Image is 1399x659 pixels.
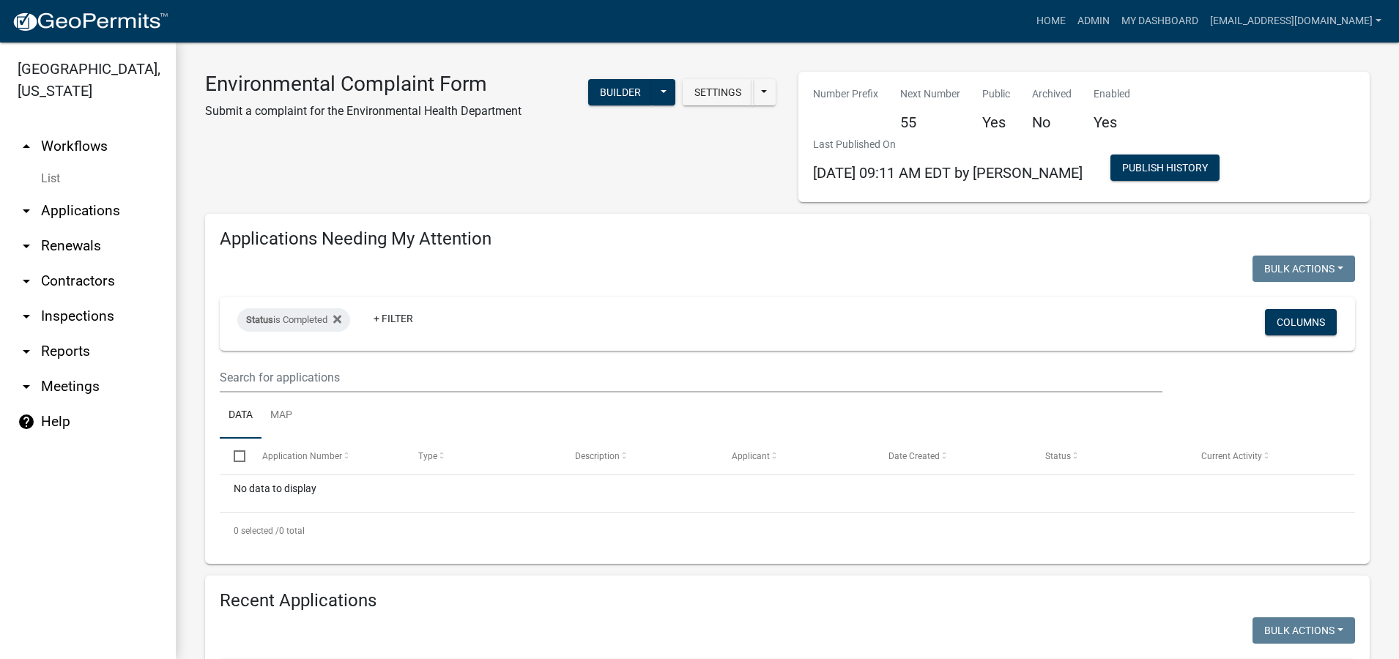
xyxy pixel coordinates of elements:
[18,237,35,255] i: arrow_drop_down
[875,439,1031,474] datatable-header-cell: Date Created
[1110,163,1220,175] wm-modal-confirm: Workflow Publish History
[205,72,522,97] h3: Environmental Complaint Form
[718,439,875,474] datatable-header-cell: Applicant
[888,451,940,461] span: Date Created
[248,439,404,474] datatable-header-cell: Application Number
[220,228,1355,250] h4: Applications Needing My Attention
[18,413,35,431] i: help
[262,451,342,461] span: Application Number
[1253,256,1355,282] button: Bulk Actions
[900,86,960,102] p: Next Number
[1187,439,1344,474] datatable-header-cell: Current Activity
[1094,113,1130,131] h5: Yes
[404,439,561,474] datatable-header-cell: Type
[418,451,437,461] span: Type
[1032,113,1072,131] h5: No
[1031,7,1072,35] a: Home
[220,362,1162,392] input: Search for applications
[18,272,35,290] i: arrow_drop_down
[813,137,1083,152] p: Last Published On
[220,439,248,474] datatable-header-cell: Select
[1116,7,1204,35] a: My Dashboard
[246,314,273,325] span: Status
[1253,617,1355,644] button: Bulk Actions
[18,202,35,220] i: arrow_drop_down
[18,378,35,395] i: arrow_drop_down
[220,513,1355,549] div: 0 total
[813,86,878,102] p: Number Prefix
[1201,451,1262,461] span: Current Activity
[588,79,653,105] button: Builder
[1110,154,1220,181] button: Publish History
[234,526,279,536] span: 0 selected /
[261,392,301,439] a: Map
[1204,7,1387,35] a: [EMAIL_ADDRESS][DOMAIN_NAME]
[1031,439,1187,474] datatable-header-cell: Status
[982,113,1010,131] h5: Yes
[220,392,261,439] a: Data
[1094,86,1130,102] p: Enabled
[683,79,753,105] button: Settings
[18,308,35,325] i: arrow_drop_down
[1072,7,1116,35] a: Admin
[900,113,960,131] h5: 55
[220,590,1355,611] h4: Recent Applications
[1265,309,1337,335] button: Columns
[18,343,35,360] i: arrow_drop_down
[982,86,1010,102] p: Public
[18,138,35,155] i: arrow_drop_up
[575,451,620,461] span: Description
[1032,86,1072,102] p: Archived
[362,305,425,332] a: + Filter
[205,103,522,120] p: Submit a complaint for the Environmental Health Department
[561,439,718,474] datatable-header-cell: Description
[220,475,1355,512] div: No data to display
[1045,451,1071,461] span: Status
[813,164,1083,182] span: [DATE] 09:11 AM EDT by [PERSON_NAME]
[732,451,770,461] span: Applicant
[237,308,350,332] div: is Completed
